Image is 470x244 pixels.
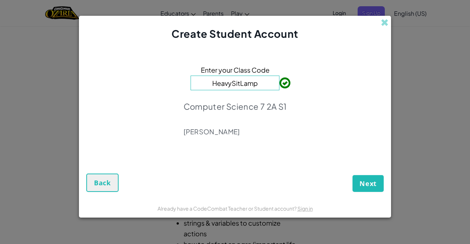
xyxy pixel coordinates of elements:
p: Computer Science 7 2A S1 [184,101,287,112]
span: Enter your Class Code [201,65,270,75]
span: Back [94,178,111,187]
span: Already have a CodeCombat Teacher or Student account? [158,205,297,212]
button: Next [352,175,384,192]
button: Back [86,174,119,192]
span: Next [359,179,377,188]
span: Create Student Account [171,27,298,40]
p: [PERSON_NAME] [184,127,287,136]
a: Sign in [297,205,313,212]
